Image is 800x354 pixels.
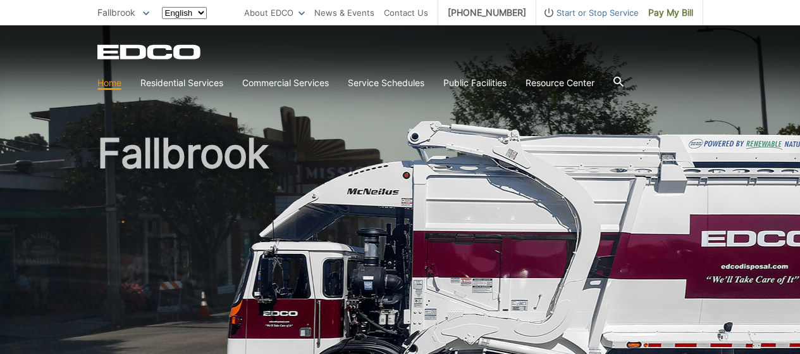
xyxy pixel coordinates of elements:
a: Public Facilities [443,76,507,90]
a: News & Events [314,6,374,20]
a: Commercial Services [242,76,329,90]
span: Pay My Bill [648,6,693,20]
select: Select a language [162,7,207,19]
a: Contact Us [384,6,428,20]
a: About EDCO [244,6,305,20]
a: Resource Center [526,76,594,90]
a: EDCD logo. Return to the homepage. [97,44,202,60]
span: Fallbrook [97,7,135,18]
a: Home [97,76,121,90]
a: Service Schedules [348,76,424,90]
a: Residential Services [140,76,223,90]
